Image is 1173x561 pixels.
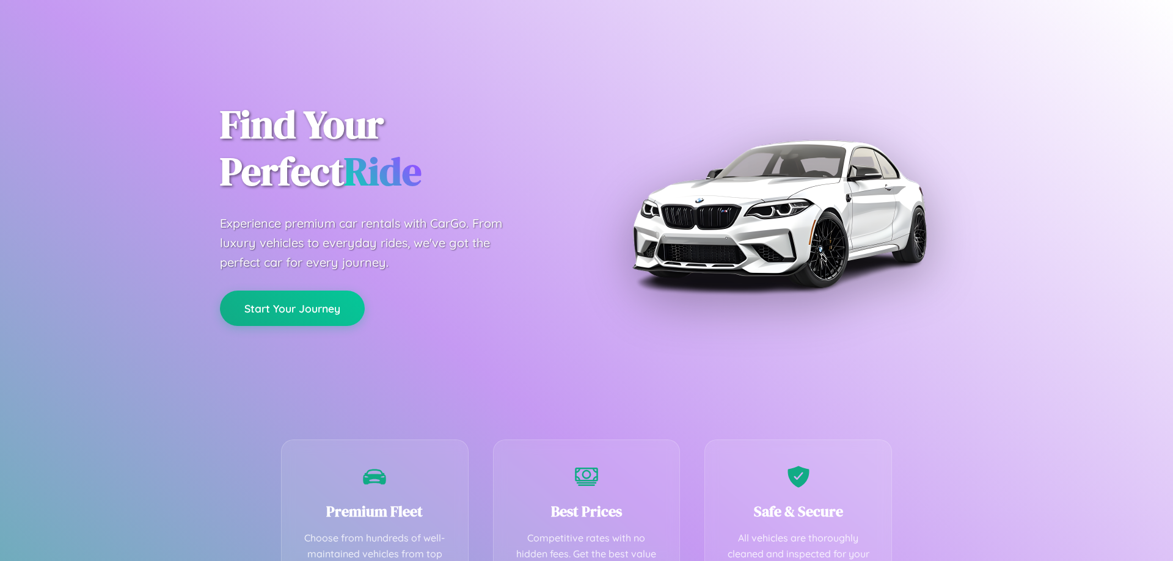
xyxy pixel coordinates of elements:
[626,61,932,366] img: Premium BMW car rental vehicle
[344,145,422,198] span: Ride
[220,291,365,326] button: Start Your Journey
[723,501,873,521] h3: Safe & Secure
[220,101,568,195] h1: Find Your Perfect
[300,501,450,521] h3: Premium Fleet
[220,214,525,272] p: Experience premium car rentals with CarGo. From luxury vehicles to everyday rides, we've got the ...
[512,501,662,521] h3: Best Prices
